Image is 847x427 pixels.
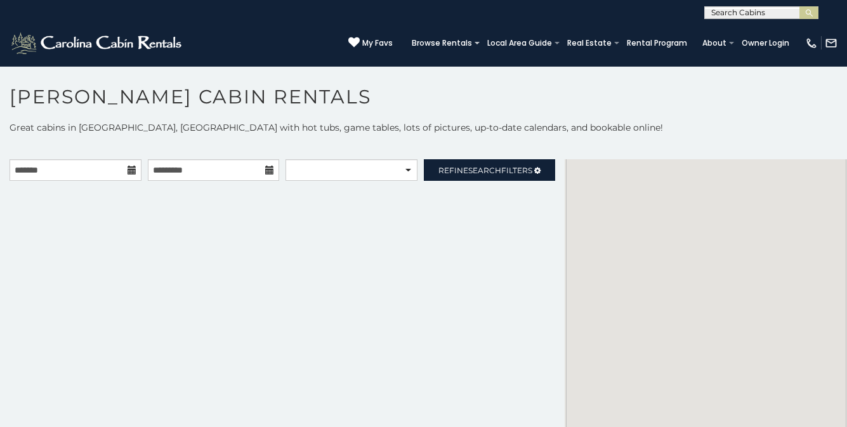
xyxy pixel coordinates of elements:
img: White-1-2.png [10,30,185,56]
a: Local Area Guide [481,34,558,52]
span: Search [468,166,501,175]
a: Rental Program [620,34,693,52]
a: About [696,34,733,52]
span: My Favs [362,37,393,49]
a: RefineSearchFilters [424,159,556,181]
a: Browse Rentals [405,34,478,52]
span: Refine Filters [438,166,532,175]
a: My Favs [348,37,393,49]
a: Owner Login [735,34,796,52]
a: Real Estate [561,34,618,52]
img: phone-regular-white.png [805,37,818,49]
img: mail-regular-white.png [825,37,837,49]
